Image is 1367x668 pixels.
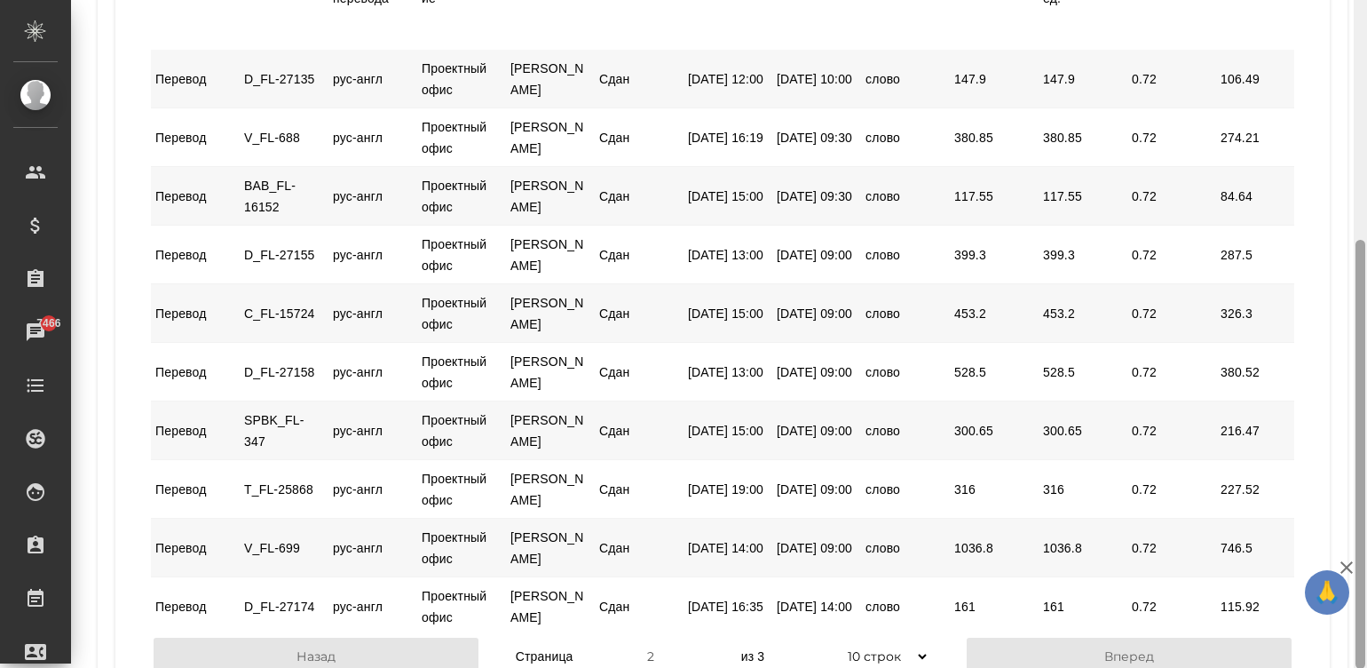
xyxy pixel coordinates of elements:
div: 300.65 [1039,414,1127,448]
div: V_FL-699 [240,531,328,565]
div: 528.5 [950,355,1039,389]
div: 161 [950,590,1039,624]
div: 0.72 [1127,238,1216,272]
div: Сдан [595,531,683,565]
div: рус-англ [328,297,417,330]
div: [PERSON_NAME] [506,345,595,400]
div: [PERSON_NAME] [506,403,595,458]
div: 380.52 [1216,355,1305,389]
div: Проектный офис [417,286,506,341]
div: D_FL-27174 [240,590,328,624]
div: Перевод [151,590,240,624]
div: Сдан [595,179,683,213]
div: [DATE] 09:00 [772,238,861,272]
div: 399.3 [1039,238,1127,272]
div: BAB_FL-16152 [240,169,328,224]
div: Перевод [151,473,240,506]
div: [PERSON_NAME] [506,110,595,165]
div: 453.2 [1039,297,1127,330]
div: 746.5 [1216,531,1305,565]
div: 274.21 [1216,121,1305,155]
div: 147.9 [1039,62,1127,96]
div: слово [861,121,950,155]
div: [DATE] 09:00 [772,473,861,506]
div: D_FL-27158 [240,355,328,389]
div: [DATE] 09:00 [772,414,861,448]
div: [DATE] 13:00 [683,238,772,272]
div: Перевод [151,179,240,213]
div: слово [861,414,950,448]
div: 528.5 [1039,355,1127,389]
div: Проектный офис [417,345,506,400]
div: слово [861,179,950,213]
div: [DATE] 16:19 [683,121,772,155]
div: слово [861,297,950,330]
div: рус-англ [328,238,417,272]
div: 0.72 [1127,355,1216,389]
div: 287.5 [1216,238,1305,272]
div: 115.92 [1216,590,1305,624]
div: 316 [1039,473,1127,506]
div: Проектный офис [417,227,506,282]
div: Сдан [595,297,683,330]
div: 117.55 [950,179,1039,213]
div: Сдан [595,590,683,624]
div: 0.72 [1127,297,1216,330]
div: Перевод [151,238,240,272]
div: D_FL-27135 [240,62,328,96]
div: 0.72 [1127,121,1216,155]
div: Перевод [151,121,240,155]
div: 399.3 [950,238,1039,272]
div: [DATE] 15:00 [683,297,772,330]
div: 147.9 [950,62,1039,96]
div: 227.52 [1216,473,1305,506]
div: рус-англ [328,414,417,448]
div: Проектный офис [417,52,506,107]
div: слово [861,62,950,96]
div: C_FL-15724 [240,297,328,330]
div: [DATE] 12:00 [683,62,772,96]
div: 117.55 [1039,179,1127,213]
div: рус-англ [328,121,417,155]
div: 161 [1039,590,1127,624]
div: рус-англ [328,355,417,389]
div: [DATE] 09:00 [772,355,861,389]
div: [DATE] 09:30 [772,121,861,155]
div: Проектный офис [417,462,506,517]
div: [PERSON_NAME] [506,169,595,224]
a: 7466 [4,310,67,354]
div: слово [861,473,950,506]
div: 106.49 [1216,62,1305,96]
span: 7466 [26,314,71,332]
div: Перевод [151,297,240,330]
div: Проектный офис [417,403,506,458]
div: Сдан [595,121,683,155]
div: 0.72 [1127,473,1216,506]
div: [DATE] 16:35 [683,590,772,624]
div: Сдан [595,473,683,506]
div: Проектный офис [417,521,506,576]
div: слово [861,590,950,624]
div: Перевод [151,355,240,389]
div: 380.85 [1039,121,1127,155]
div: рус-англ [328,62,417,96]
div: [DATE] 10:00 [772,62,861,96]
div: SPBK_FL-347 [240,403,328,458]
div: 453.2 [950,297,1039,330]
div: [PERSON_NAME] [506,227,595,282]
div: 380.85 [950,121,1039,155]
div: Сдан [595,62,683,96]
div: [DATE] 13:00 [683,355,772,389]
div: рус-англ [328,590,417,624]
div: Перевод [151,531,240,565]
div: [DATE] 09:00 [772,297,861,330]
button: 🙏 [1305,570,1349,615]
div: [PERSON_NAME] [506,52,595,107]
div: 326.3 [1216,297,1305,330]
div: слово [861,355,950,389]
div: [PERSON_NAME] [506,521,595,576]
div: [DATE] 15:00 [683,414,772,448]
div: D_FL-27155 [240,238,328,272]
div: слово [861,531,950,565]
div: 316 [950,473,1039,506]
